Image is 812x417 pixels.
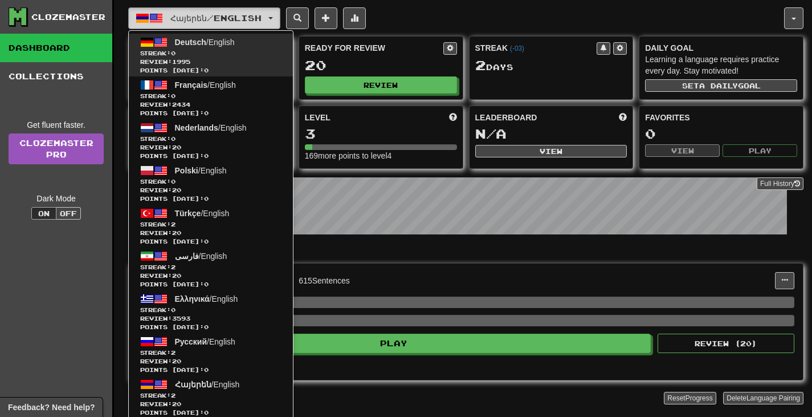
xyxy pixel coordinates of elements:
span: Streak: [140,92,281,100]
span: Русский [175,337,207,346]
div: 169 more points to level 4 [305,150,457,161]
p: In Progress [128,246,803,257]
span: / English [175,166,227,175]
span: / English [175,337,235,346]
button: More stats [343,7,366,29]
span: Nederlands [175,123,218,132]
span: Streak: [140,177,281,186]
span: 0 [171,92,176,99]
span: 2 [171,349,176,356]
span: 0 [171,306,176,313]
button: On [31,207,56,220]
button: Review [305,76,457,94]
span: 2 [171,221,176,228]
span: / English [175,294,238,303]
span: Review: 20 [140,143,281,152]
span: / English [175,38,235,47]
span: Review: 20 [140,357,281,366]
span: Review: 20 [140,229,281,237]
span: Streak: [140,349,281,357]
div: Favorites [645,112,797,123]
div: 615 Sentences [299,275,350,286]
div: Dark Mode [9,193,104,204]
span: Points [DATE]: 0 [140,323,281,331]
button: Review (20) [658,334,794,353]
button: Full History [757,177,803,190]
span: Review: 20 [140,400,281,408]
span: Language Pairing [746,394,800,402]
span: Streak: [140,220,281,229]
button: Play [137,334,651,353]
span: Türkçe [175,209,201,218]
span: Français [175,80,208,90]
span: Points [DATE]: 0 [140,109,281,118]
span: Points [DATE]: 0 [140,280,281,289]
a: Русский/EnglishStreak:2 Review:20Points [DATE]:0 [129,333,293,376]
span: Points [DATE]: 0 [140,152,281,160]
span: Հայերեն [175,380,211,389]
a: Türkçe/EnglishStreak:2 Review:20Points [DATE]:0 [129,205,293,248]
span: N/A [475,125,507,141]
span: Ελληνικά [175,294,210,303]
button: Play [723,144,797,157]
span: Streak: [140,135,281,143]
button: Seta dailygoal [645,79,797,92]
div: 0 [645,127,797,141]
span: Streak: [140,306,281,314]
a: Deutsch/EnglishStreak:0 Review:1995Points [DATE]:0 [129,34,293,76]
button: Add sentence to collection [315,7,337,29]
span: 2 [171,264,176,270]
span: / English [175,123,247,132]
span: Review: 20 [140,272,281,280]
span: Հայերեն / English [170,13,262,23]
span: 0 [171,135,176,142]
span: 0 [171,50,176,56]
button: View [645,144,720,157]
span: Open feedback widget [8,402,95,413]
div: Clozemaster [31,11,105,23]
span: This week in points, UTC [619,112,627,123]
div: 20 [305,58,457,72]
button: Search sentences [286,7,309,29]
span: فارسی [175,252,199,261]
span: a daily [699,82,738,90]
span: Level [305,112,330,123]
a: Nederlands/EnglishStreak:0 Review:20Points [DATE]:0 [129,119,293,162]
span: 2 [171,392,176,399]
span: Score more points to level up [449,112,457,123]
a: Français/EnglishStreak:0 Review:2434Points [DATE]:0 [129,76,293,119]
span: Review: 2434 [140,100,281,109]
span: 2 [475,57,486,73]
button: Off [56,207,81,220]
span: / English [175,380,240,389]
span: / English [175,80,236,90]
button: DeleteLanguage Pairing [723,392,803,404]
button: ResetProgress [664,392,716,404]
span: Progress [685,394,713,402]
span: Points [DATE]: 0 [140,66,281,75]
span: Points [DATE]: 0 [140,408,281,417]
div: Day s [475,58,627,73]
span: Review: 1995 [140,58,281,66]
button: View [475,145,627,157]
button: Հայերեն/English [128,7,280,29]
span: Leaderboard [475,112,537,123]
span: / English [175,252,227,261]
span: Points [DATE]: 0 [140,195,281,203]
span: 0 [171,178,176,185]
div: Ready for Review [305,42,443,54]
span: Streak: [140,263,281,272]
span: Points [DATE]: 0 [140,237,281,246]
div: Learning a language requires practice every day. Stay motivated! [645,54,797,76]
a: Ελληνικά/EnglishStreak:0 Review:3593Points [DATE]:0 [129,290,293,333]
div: 3 [305,127,457,141]
a: ClozemasterPro [9,133,104,164]
a: فارسی/EnglishStreak:2 Review:20Points [DATE]:0 [129,248,293,290]
span: Streak: [140,49,281,58]
a: (-03) [510,44,524,52]
span: Review: 20 [140,186,281,195]
span: Points [DATE]: 0 [140,366,281,374]
div: Streak [475,42,597,54]
span: Review: 3593 [140,314,281,323]
a: Polski/EnglishStreak:0 Review:20Points [DATE]:0 [129,162,293,205]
